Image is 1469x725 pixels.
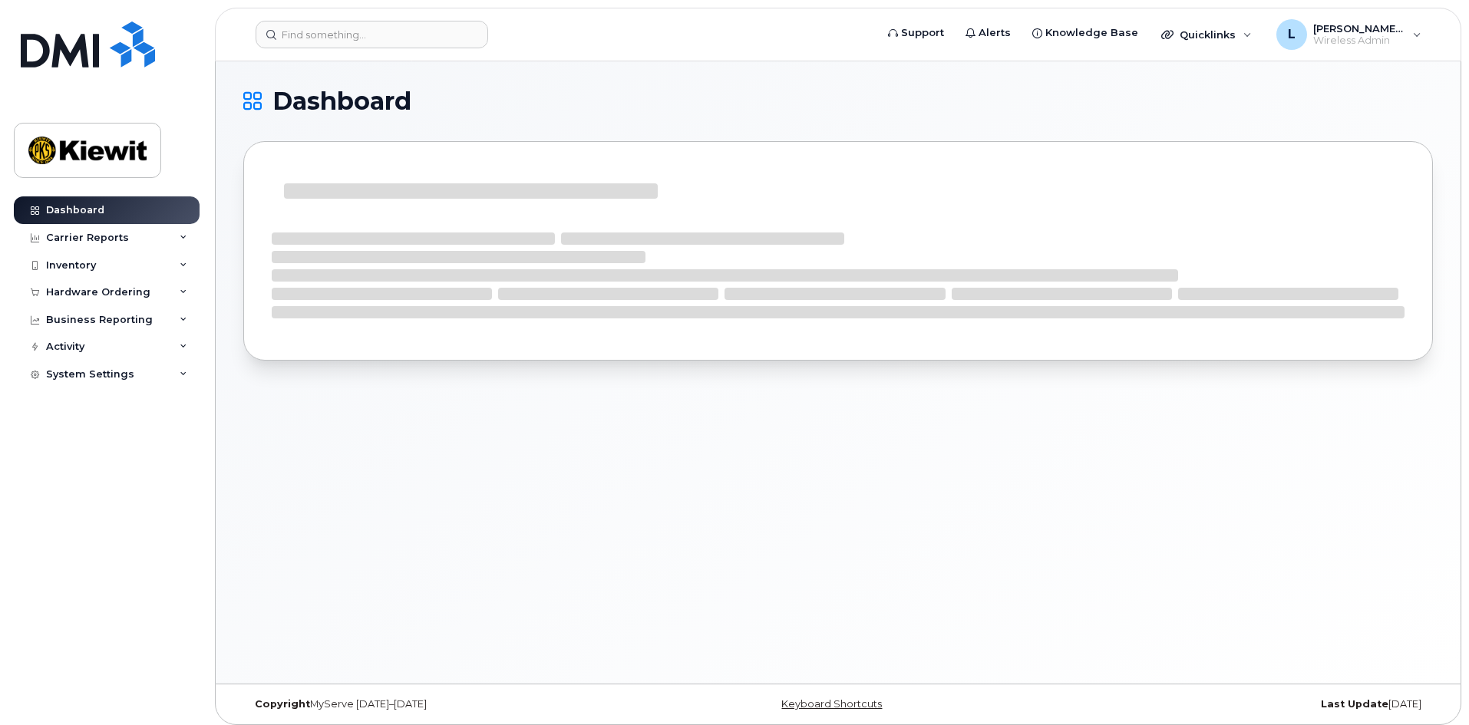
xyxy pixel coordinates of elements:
[781,698,882,710] a: Keyboard Shortcuts
[272,90,411,113] span: Dashboard
[243,698,640,710] div: MyServe [DATE]–[DATE]
[1036,698,1433,710] div: [DATE]
[1321,698,1388,710] strong: Last Update
[255,698,310,710] strong: Copyright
